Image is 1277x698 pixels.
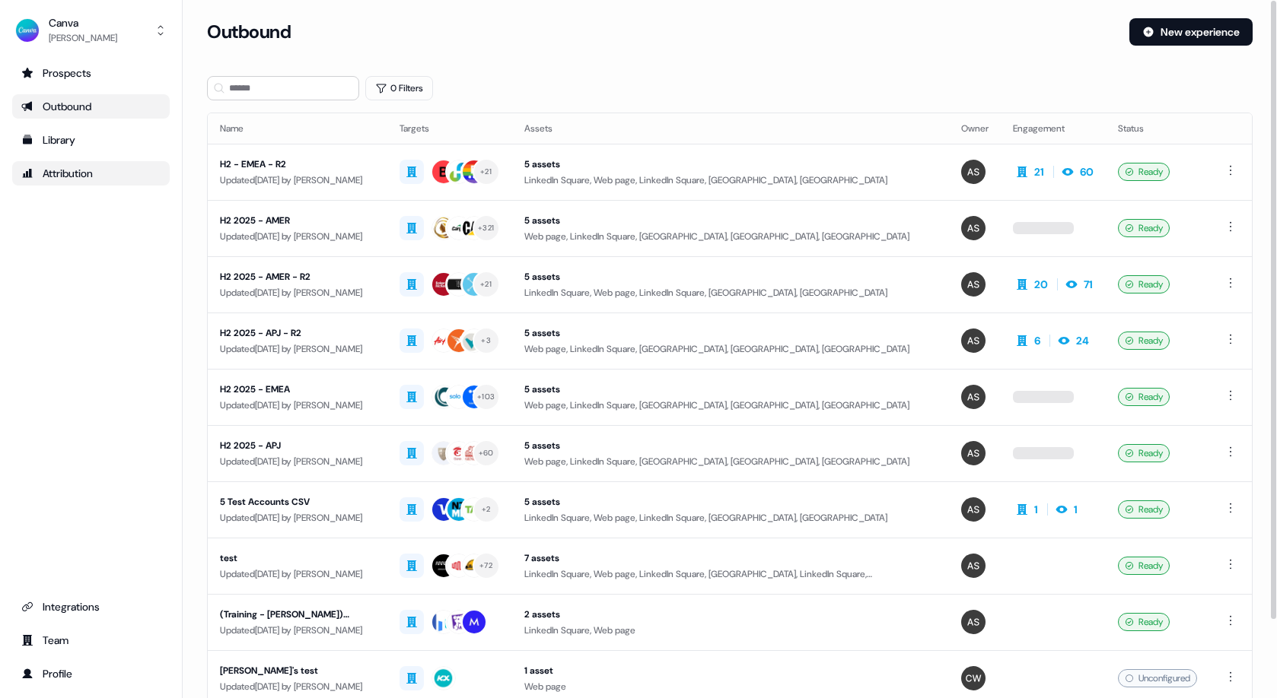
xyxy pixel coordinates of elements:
[961,385,986,409] img: Anna
[482,503,491,516] div: + 2
[524,382,937,397] div: 5 assets
[220,550,375,566] div: test
[949,113,1001,144] th: Owner
[512,113,949,144] th: Assets
[1106,113,1209,144] th: Status
[1001,113,1106,144] th: Engagement
[220,325,375,341] div: H2 2025 - APJ - R2
[961,160,986,184] img: Anna
[21,132,161,148] div: Library
[961,272,986,297] img: Anna
[12,94,170,119] a: Go to outbound experience
[12,61,170,85] a: Go to prospects
[524,494,937,509] div: 5 assets
[524,566,937,582] div: LinkedIn Square, Web page, LinkedIn Square, [GEOGRAPHIC_DATA], LinkedIn Square, [GEOGRAPHIC_DATA]...
[1076,333,1089,348] div: 24
[961,610,986,634] img: Anna
[208,113,387,144] th: Name
[524,454,937,469] div: Web page, LinkedIn Square, [GEOGRAPHIC_DATA], [GEOGRAPHIC_DATA], [GEOGRAPHIC_DATA]
[524,438,937,453] div: 5 assets
[1118,500,1170,519] div: Ready
[524,285,937,300] div: LinkedIn Square, Web page, LinkedIn Square, [GEOGRAPHIC_DATA], [GEOGRAPHIC_DATA]
[480,165,492,179] div: + 21
[1034,164,1044,179] div: 21
[524,173,937,188] div: LinkedIn Square, Web page, LinkedIn Square, [GEOGRAPHIC_DATA], [GEOGRAPHIC_DATA]
[220,454,375,469] div: Updated [DATE] by [PERSON_NAME]
[220,494,375,509] div: 5 Test Accounts CSV
[365,76,433,100] button: 0 Filters
[1118,163,1170,181] div: Ready
[207,21,291,43] h3: Outbound
[220,269,375,284] div: H2 2025 - AMER - R2
[220,566,375,582] div: Updated [DATE] by [PERSON_NAME]
[220,229,375,244] div: Updated [DATE] by [PERSON_NAME]
[220,213,375,228] div: H2 2025 - AMER
[220,679,375,694] div: Updated [DATE] by [PERSON_NAME]
[12,595,170,619] a: Go to integrations
[12,128,170,152] a: Go to templates
[524,269,937,284] div: 5 assets
[1129,18,1253,46] button: New experience
[961,666,986,690] img: Charlie
[961,554,986,578] img: Anna
[480,278,492,291] div: + 21
[524,341,937,357] div: Web page, LinkedIn Square, [GEOGRAPHIC_DATA], [GEOGRAPHIC_DATA], [GEOGRAPHIC_DATA]
[961,497,986,522] img: Anna
[220,285,375,300] div: Updated [DATE] by [PERSON_NAME]
[220,157,375,172] div: H2 - EMEA - R2
[479,446,494,460] div: + 60
[524,663,937,678] div: 1 asset
[220,173,375,188] div: Updated [DATE] by [PERSON_NAME]
[1118,613,1170,631] div: Ready
[961,216,986,240] img: Anna
[961,328,986,353] img: Anna
[524,679,937,694] div: Web page
[220,663,375,678] div: [PERSON_NAME]'s test
[524,229,937,244] div: Web page, LinkedIn Square, [GEOGRAPHIC_DATA], [GEOGRAPHIC_DATA], [GEOGRAPHIC_DATA]
[21,633,161,648] div: Team
[524,398,937,413] div: Web page, LinkedIn Square, [GEOGRAPHIC_DATA], [GEOGRAPHIC_DATA], [GEOGRAPHIC_DATA]
[21,99,161,114] div: Outbound
[220,341,375,357] div: Updated [DATE] by [PERSON_NAME]
[1074,502,1078,517] div: 1
[1118,557,1170,575] div: Ready
[961,441,986,465] img: Anna
[21,166,161,181] div: Attribution
[1034,333,1040,348] div: 6
[21,666,161,681] div: Profile
[524,325,937,341] div: 5 assets
[12,662,170,686] a: Go to profile
[220,382,375,397] div: H2 2025 - EMEA
[220,398,375,413] div: Updated [DATE] by [PERSON_NAME]
[524,550,937,566] div: 7 assets
[21,65,161,81] div: Prospects
[21,599,161,614] div: Integrations
[387,113,512,144] th: Targets
[478,221,494,235] div: + 321
[479,559,492,573] div: + 72
[1034,502,1038,517] div: 1
[1118,669,1197,687] div: Unconfigured
[524,623,937,638] div: LinkedIn Square, Web page
[12,628,170,652] a: Go to team
[220,438,375,453] div: H2 2025 - APJ
[1118,332,1170,350] div: Ready
[477,390,495,404] div: + 103
[12,12,170,49] button: Canva[PERSON_NAME]
[1118,444,1170,462] div: Ready
[220,607,375,622] div: (Training - [PERSON_NAME]) LinkedIn Test
[1118,388,1170,406] div: Ready
[481,334,491,347] div: + 3
[1080,164,1094,179] div: 60
[524,510,937,525] div: LinkedIn Square, Web page, LinkedIn Square, [GEOGRAPHIC_DATA], [GEOGRAPHIC_DATA]
[524,213,937,228] div: 5 assets
[1084,277,1093,292] div: 71
[49,30,117,46] div: [PERSON_NAME]
[524,607,937,622] div: 2 assets
[1118,219,1170,237] div: Ready
[220,623,375,638] div: Updated [DATE] by [PERSON_NAME]
[1118,275,1170,293] div: Ready
[12,161,170,186] a: Go to attribution
[1034,277,1048,292] div: 20
[49,15,117,30] div: Canva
